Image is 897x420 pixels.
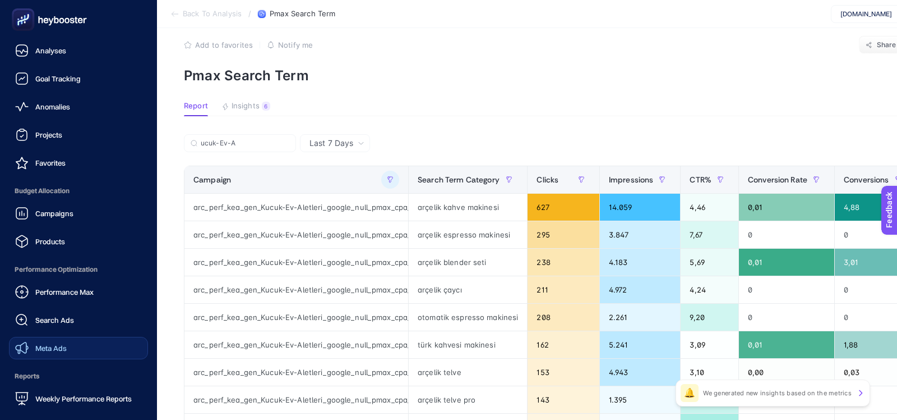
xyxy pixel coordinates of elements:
div: otomatik espresso makinesi [409,304,527,331]
div: 0 [739,304,834,331]
div: 0,01 [739,194,834,221]
span: Budget Allocation [9,180,148,202]
button: Notify me [267,40,313,49]
span: Impressions [609,175,654,184]
div: 7,67 [681,221,738,248]
a: Search Ads [9,309,148,331]
div: 4.183 [600,249,681,276]
span: Report [184,102,208,111]
div: arc_perf_kea_gen_Kucuk-Ev-Aletleri_google_null_pmax_cpa_alwayson [184,276,408,303]
div: arçelik çaycı [409,276,527,303]
span: Projects [35,130,62,139]
span: Notify me [278,40,313,49]
div: arçelik telve [409,359,527,386]
div: 6 [262,102,270,111]
span: Goal Tracking [35,74,81,83]
div: 143 [528,386,599,413]
div: arçelik kahve makinesi [409,194,527,221]
span: Campaign [193,175,231,184]
a: Performance Max [9,281,148,303]
div: arçelik espresso makinesi [409,221,527,248]
div: 0 [739,276,834,303]
span: Performance Max [35,287,94,296]
div: 5.241 [600,331,681,358]
span: Clicks [537,175,558,184]
div: 4,46 [681,194,738,221]
span: Performance Optimization [9,258,148,281]
span: Pmax Search Term [270,10,335,19]
a: Goal Tracking [9,67,148,90]
a: Favorites [9,152,148,174]
div: arc_perf_kea_gen_Kucuk-Ev-Aletleri_google_null_pmax_cpa_alwayson [184,331,408,358]
input: Search [201,139,289,148]
div: 9,20 [681,304,738,331]
span: Add to favorites [195,40,253,49]
span: Search Ads [35,316,74,325]
div: 0,01 [739,331,834,358]
span: CTR% [690,175,711,184]
div: 162 [528,331,599,358]
div: 4.972 [600,276,681,303]
div: 2.261 [600,304,681,331]
div: 3,09 [681,331,738,358]
a: Projects [9,124,148,146]
span: Products [35,237,65,246]
span: Conversions [844,175,889,184]
div: 4.943 [600,359,681,386]
span: Last 7 Days [309,138,353,149]
span: Analyses [35,46,66,55]
a: Weekly Performance Reports [9,387,148,410]
div: arçelik telve pro [409,386,527,413]
div: arc_perf_kea_gen_Kucuk-Ev-Aletleri_google_null_pmax_cpa_alwayson [184,221,408,248]
div: 5,69 [681,249,738,276]
button: Add to favorites [184,40,253,49]
div: 3.847 [600,221,681,248]
div: 238 [528,249,599,276]
div: 0,00 [739,359,834,386]
span: Share [877,40,896,49]
div: arc_perf_kea_gen_Kucuk-Ev-Aletleri_google_null_pmax_cpa_alwayson [184,194,408,221]
span: Back To Analysis [183,10,242,19]
div: 0,01 [739,249,834,276]
div: 1.395 [600,386,681,413]
span: Weekly Performance Reports [35,394,132,403]
div: arçelik blender seti [409,249,527,276]
a: Analyses [9,39,148,62]
div: 3,10 [681,359,738,386]
span: Anomalies [35,102,70,111]
span: Search Term Category [418,175,500,184]
div: 627 [528,194,599,221]
span: Conversion Rate [748,175,807,184]
a: Campaigns [9,202,148,225]
div: 0 [739,221,834,248]
span: Campaigns [35,209,73,218]
div: arc_perf_kea_gen_Kucuk-Ev-Aletleri_google_null_pmax_cpa_alwayson [184,249,408,276]
a: Meta Ads [9,337,148,359]
a: Products [9,230,148,253]
span: Insights [232,102,260,111]
div: 208 [528,304,599,331]
div: arc_perf_kea_gen_Kucuk-Ev-Aletleri_google_null_pmax_cpa_alwayson [184,386,408,413]
div: 153 [528,359,599,386]
span: Favorites [35,158,66,167]
div: 4,24 [681,276,738,303]
div: 14.059 [600,194,681,221]
a: Anomalies [9,95,148,118]
span: / [248,9,251,18]
div: arc_perf_kea_gen_Kucuk-Ev-Aletleri_google_null_pmax_cpa_alwayson [184,304,408,331]
span: Meta Ads [35,344,67,353]
p: We generated new insights based on the metrics [703,389,852,398]
div: 295 [528,221,599,248]
div: türk kahvesi makinesi [409,331,527,358]
div: arc_perf_kea_gen_Kucuk-Ev-Aletleri_google_null_pmax_cpa_alwayson [184,359,408,386]
div: 211 [528,276,599,303]
span: Feedback [7,3,43,12]
span: Reports [9,365,148,387]
div: 🔔 [681,384,699,402]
